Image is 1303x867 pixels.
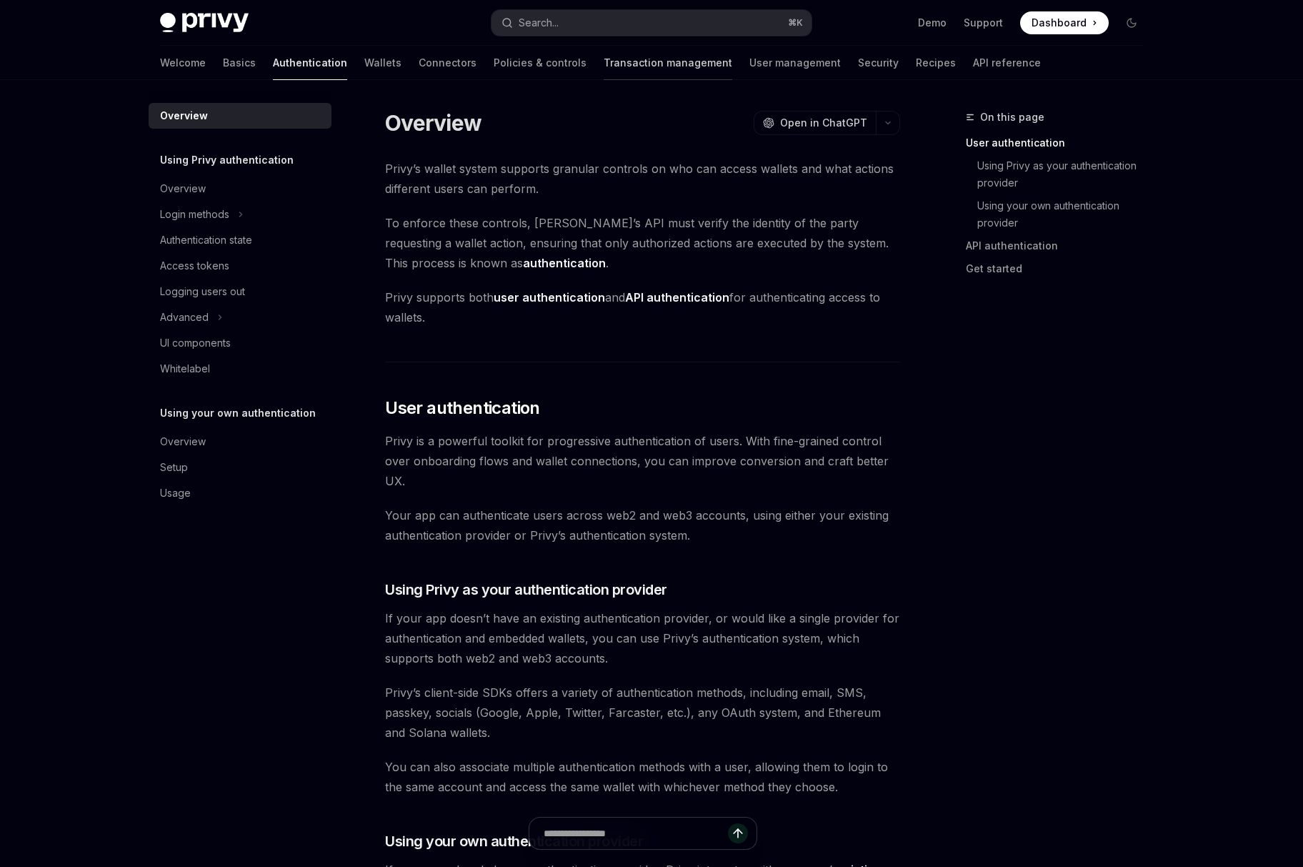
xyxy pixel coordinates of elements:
button: Toggle dark mode [1120,11,1143,34]
span: To enforce these controls, [PERSON_NAME]’s API must verify the identity of the party requesting a... [385,213,900,273]
button: Advanced [149,304,331,330]
a: Basics [223,46,256,80]
a: Authentication state [149,227,331,253]
span: Privy’s wallet system supports granular controls on who can access wallets and what actions diffe... [385,159,900,199]
a: Overview [149,176,331,202]
span: Privy is a powerful toolkit for progressive authentication of users. With fine-grained control ov... [385,431,900,491]
a: Dashboard [1020,11,1109,34]
span: Open in ChatGPT [780,116,867,130]
a: Welcome [160,46,206,80]
a: Logging users out [149,279,331,304]
div: Advanced [160,309,209,326]
a: API reference [973,46,1041,80]
div: Whitelabel [160,360,210,377]
div: Authentication state [160,232,252,249]
a: Authentication [273,46,347,80]
a: Recipes [916,46,956,80]
a: Wallets [364,46,401,80]
span: If your app doesn’t have an existing authentication provider, or would like a single provider for... [385,608,900,668]
h5: Using Privy authentication [160,152,294,169]
a: Transaction management [604,46,732,80]
strong: authentication [523,256,606,270]
div: Logging users out [160,283,245,300]
a: Using your own authentication provider [966,194,1154,234]
a: Security [858,46,899,80]
a: Demo [918,16,947,30]
a: Access tokens [149,253,331,279]
span: Privy’s client-side SDKs offers a variety of authentication methods, including email, SMS, passke... [385,683,900,743]
a: Usage [149,480,331,506]
span: ⌘ K [788,17,803,29]
span: Privy supports both and for authenticating access to wallets. [385,287,900,327]
button: Send message [728,823,748,843]
a: Whitelabel [149,356,331,382]
span: Using Privy as your authentication provider [385,580,667,600]
div: Overview [160,180,206,197]
span: Dashboard [1032,16,1087,30]
a: Get started [966,257,1154,280]
input: Ask a question... [544,818,728,849]
a: API authentication [966,234,1154,257]
div: Overview [160,433,206,450]
a: User management [749,46,841,80]
strong: API authentication [625,290,729,304]
a: Using Privy as your authentication provider [966,154,1154,194]
span: Your app can authenticate users across web2 and web3 accounts, using either your existing authent... [385,505,900,545]
h5: Using your own authentication [160,405,316,422]
div: Overview [160,107,208,124]
a: Overview [149,429,331,455]
div: Login methods [160,206,229,223]
a: Support [964,16,1003,30]
div: Setup [160,459,188,476]
strong: user authentication [494,290,605,304]
button: Open in ChatGPT [754,111,876,135]
span: User authentication [385,397,540,420]
a: Policies & controls [494,46,586,80]
div: Access tokens [160,257,229,274]
a: Setup [149,455,331,480]
div: Search... [519,14,559,31]
a: Overview [149,103,331,129]
img: dark logo [160,13,249,33]
a: User authentication [966,132,1154,154]
button: Search...⌘K [491,10,812,36]
a: Connectors [419,46,476,80]
div: UI components [160,335,231,352]
h1: Overview [385,110,481,136]
span: You can also associate multiple authentication methods with a user, allowing them to login to the... [385,757,900,797]
div: Usage [160,485,191,502]
span: On this page [980,109,1044,126]
a: UI components [149,330,331,356]
button: Login methods [149,202,331,227]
